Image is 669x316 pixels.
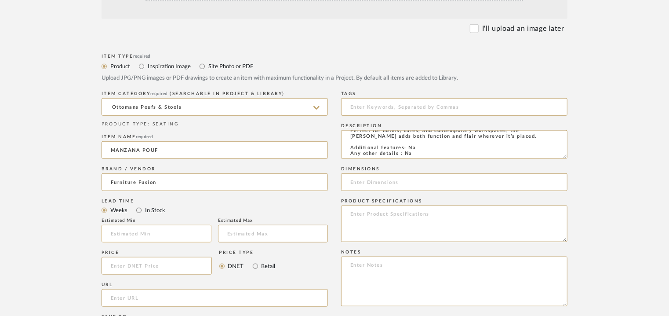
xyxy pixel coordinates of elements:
div: Dimensions [341,166,567,172]
label: I'll upload an image later [482,23,564,34]
input: Estimated Min [102,225,211,243]
div: Estimated Min [102,218,211,223]
div: Tags [341,91,567,96]
label: In Stock [144,206,165,215]
div: Brand / Vendor [102,166,328,172]
label: DNET [227,261,244,271]
input: Unknown [102,173,328,191]
input: Estimated Max [218,225,328,243]
label: Retail [261,261,276,271]
mat-radio-group: Select item type [102,61,567,72]
mat-radio-group: Select item type [102,205,328,216]
span: required [134,54,151,59]
input: Enter Name [102,141,328,159]
span: required [136,135,153,139]
input: Enter DNET Price [102,257,212,275]
div: PRODUCT TYPE [102,121,328,128]
div: Description [341,123,567,129]
input: Enter Dimensions [341,173,567,191]
div: Price [102,250,212,255]
div: Item Type [102,54,567,59]
label: Product [109,62,130,71]
input: Enter URL [102,289,328,307]
label: Site Photo or PDF [207,62,253,71]
div: Upload JPG/PNG images or PDF drawings to create an item with maximum functionality in a Project. ... [102,74,567,83]
div: Price Type [219,250,276,255]
div: ITEM CATEGORY [102,91,328,96]
div: Lead Time [102,198,328,204]
mat-radio-group: Select price type [219,257,276,275]
label: Inspiration Image [147,62,191,71]
label: Weeks [109,206,127,215]
span: : SEATING [148,122,179,126]
div: Product Specifications [341,198,567,204]
span: required [151,92,168,96]
div: URL [102,282,328,287]
input: Type a category to search and select [102,98,328,116]
div: Estimated Max [218,218,328,223]
div: Notes [341,250,567,255]
span: (Searchable in Project & Library) [170,92,285,96]
input: Enter Keywords, Separated by Commas [341,98,567,116]
div: Item name [102,134,328,140]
